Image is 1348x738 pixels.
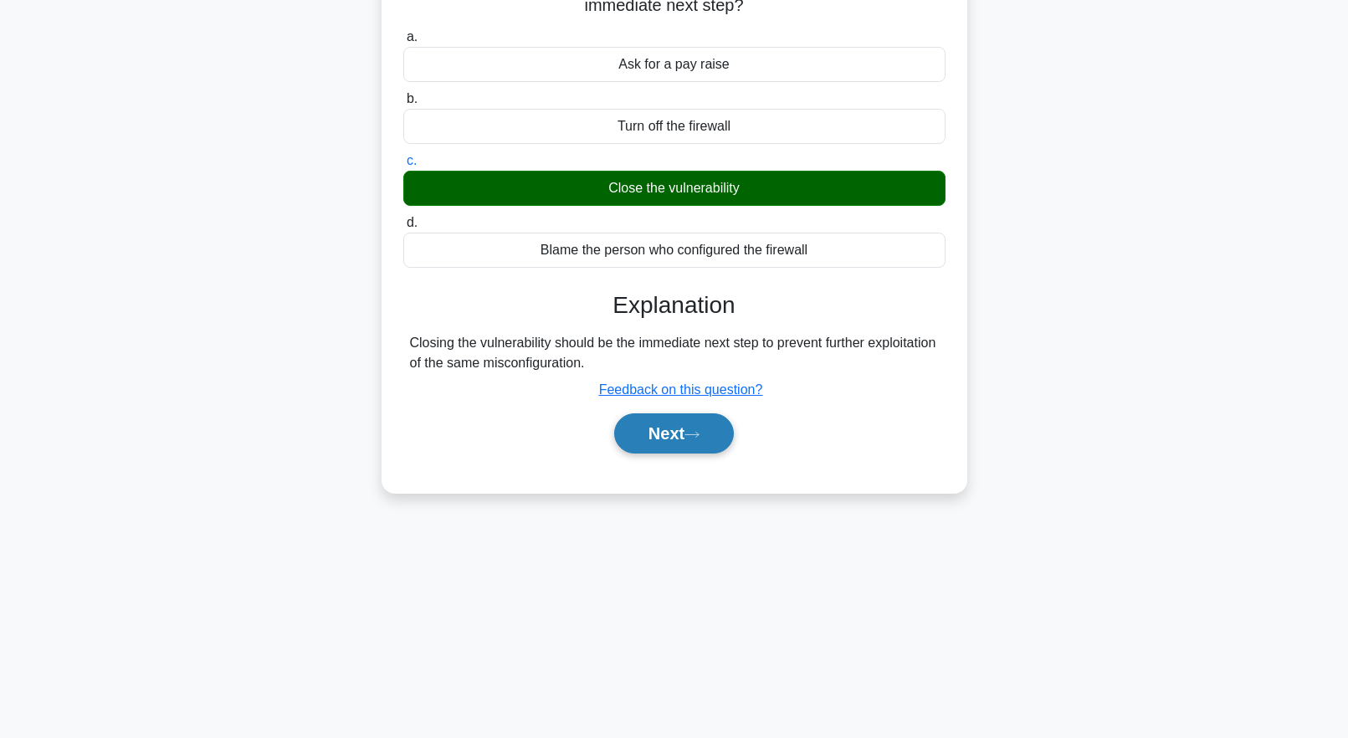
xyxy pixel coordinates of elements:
[403,233,946,268] div: Blame the person who configured the firewall
[407,29,418,44] span: a.
[407,91,418,105] span: b.
[413,291,935,320] h3: Explanation
[614,413,734,454] button: Next
[403,171,946,206] div: Close the vulnerability
[407,153,417,167] span: c.
[410,333,939,373] div: Closing the vulnerability should be the immediate next step to prevent further exploitation of th...
[599,382,763,397] a: Feedback on this question?
[407,215,418,229] span: d.
[403,109,946,144] div: Turn off the firewall
[403,47,946,82] div: Ask for a pay raise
